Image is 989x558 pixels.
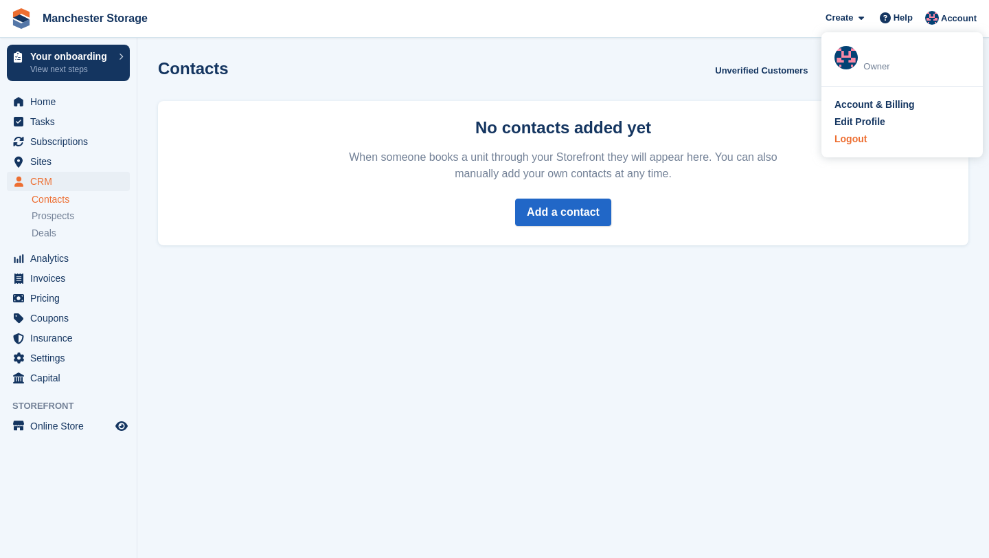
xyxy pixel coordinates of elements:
[7,172,130,191] a: menu
[30,152,113,171] span: Sites
[7,368,130,388] a: menu
[7,269,130,288] a: menu
[834,132,970,146] a: Logout
[30,348,113,368] span: Settings
[30,249,113,268] span: Analytics
[894,11,913,25] span: Help
[7,348,130,368] a: menu
[7,45,130,81] a: Your onboarding View next steps
[7,416,130,436] a: menu
[30,416,113,436] span: Online Store
[113,418,130,434] a: Preview store
[515,199,611,226] a: Add a contact
[30,172,113,191] span: CRM
[826,11,853,25] span: Create
[30,92,113,111] span: Home
[30,132,113,151] span: Subscriptions
[11,8,32,29] img: stora-icon-8386f47178a22dfd0bd8f6a31ec36ba5ce8667c1dd55bd0f319d3a0aa187defe.svg
[7,92,130,111] a: menu
[158,59,229,78] h1: Contacts
[863,60,970,74] div: Owner
[30,269,113,288] span: Invoices
[32,226,130,241] a: Deals
[30,63,112,76] p: View next steps
[32,227,56,240] span: Deals
[30,309,113,328] span: Coupons
[30,368,113,388] span: Capital
[819,59,879,82] button: Export
[834,115,885,129] div: Edit Profile
[475,118,651,137] strong: No contacts added yet
[32,193,130,206] a: Contacts
[7,112,130,131] a: menu
[30,52,112,61] p: Your onboarding
[12,399,137,413] span: Storefront
[30,112,113,131] span: Tasks
[37,7,153,30] a: Manchester Storage
[834,132,867,146] div: Logout
[30,328,113,348] span: Insurance
[834,98,970,112] a: Account & Billing
[7,289,130,308] a: menu
[7,152,130,171] a: menu
[7,249,130,268] a: menu
[941,12,977,25] span: Account
[30,289,113,308] span: Pricing
[346,149,780,182] p: When someone books a unit through your Storefront they will appear here. You can also manually ad...
[834,115,970,129] a: Edit Profile
[7,132,130,151] a: menu
[7,328,130,348] a: menu
[7,309,130,328] a: menu
[709,59,813,82] a: Unverified Customers
[32,210,74,223] span: Prospects
[32,209,130,223] a: Prospects
[834,98,915,112] div: Account & Billing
